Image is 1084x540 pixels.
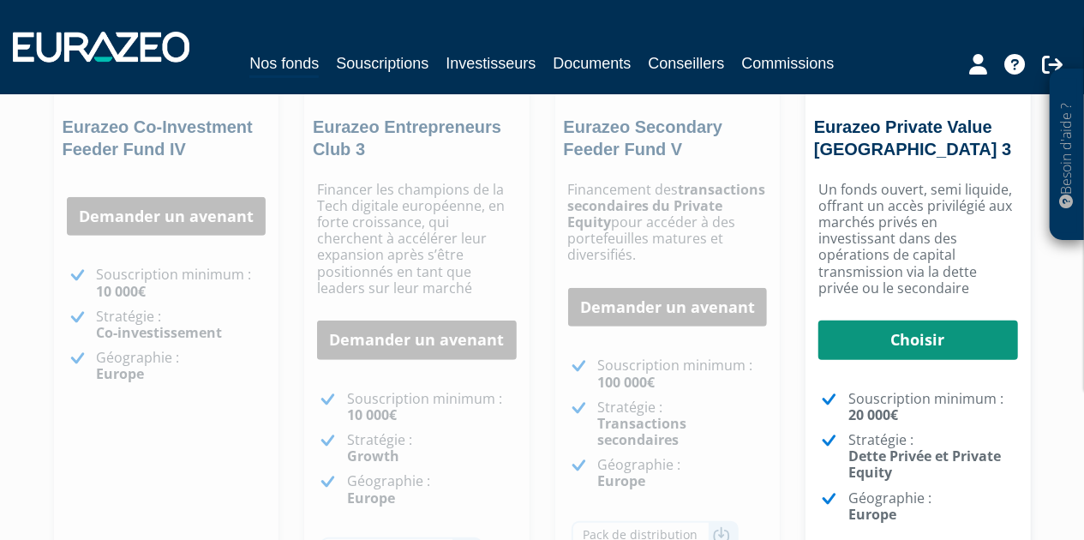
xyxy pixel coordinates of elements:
[336,51,428,75] a: Souscriptions
[848,490,1018,523] p: Géographie :
[97,323,223,342] strong: Co-investissement
[97,364,145,383] strong: Europe
[848,405,898,424] strong: 20 000€
[13,32,189,63] img: 1732889491-logotype_eurazeo_blanc_rvb.png
[97,309,267,341] p: Stratégie :
[249,51,319,78] a: Nos fonds
[97,282,147,301] strong: 10 000€
[347,473,517,506] p: Géographie :
[67,197,267,237] a: Demander un avenant
[598,373,656,392] strong: 100 000€
[848,432,1018,482] p: Stratégie :
[1057,78,1077,232] p: Besoin d'aide ?
[63,117,253,159] a: Eurazeo Co-Investment Feeder Fund IV
[347,447,399,465] strong: Growth
[568,180,766,231] strong: transactions secondaires du Private Equity
[848,505,896,524] strong: Europe
[818,321,1018,360] a: Choisir
[598,457,768,489] p: Géographie :
[347,405,397,424] strong: 10 000€
[814,117,1011,159] a: Eurazeo Private Value [GEOGRAPHIC_DATA] 3
[347,432,517,465] p: Stratégie :
[598,399,768,449] p: Stratégie :
[317,182,517,297] p: Financer les champions de la Tech digitale européenne, en forte croissance, qui cherchent à accél...
[848,391,1018,423] p: Souscription minimum :
[598,414,687,449] strong: Transactions secondaires
[97,267,267,299] p: Souscription minimum :
[568,288,768,327] a: Demander un avenant
[347,391,517,423] p: Souscription minimum :
[568,182,768,264] p: Financement des pour accéder à des portefeuilles matures et diversifiés.
[313,117,501,159] a: Eurazeo Entrepreneurs Club 3
[598,357,768,390] p: Souscription minimum :
[446,51,536,75] a: Investisseurs
[347,489,395,507] strong: Europe
[97,350,267,382] p: Géographie :
[742,51,835,75] a: Commissions
[564,117,723,159] a: Eurazeo Secondary Feeder Fund V
[598,471,646,490] strong: Europe
[317,321,517,360] a: Demander un avenant
[818,182,1018,297] p: Un fonds ouvert, semi liquide, offrant un accès privilégié aux marchés privés en investissant dan...
[554,51,632,75] a: Documents
[649,51,725,75] a: Conseillers
[848,447,1001,482] strong: Dette Privée et Private Equity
